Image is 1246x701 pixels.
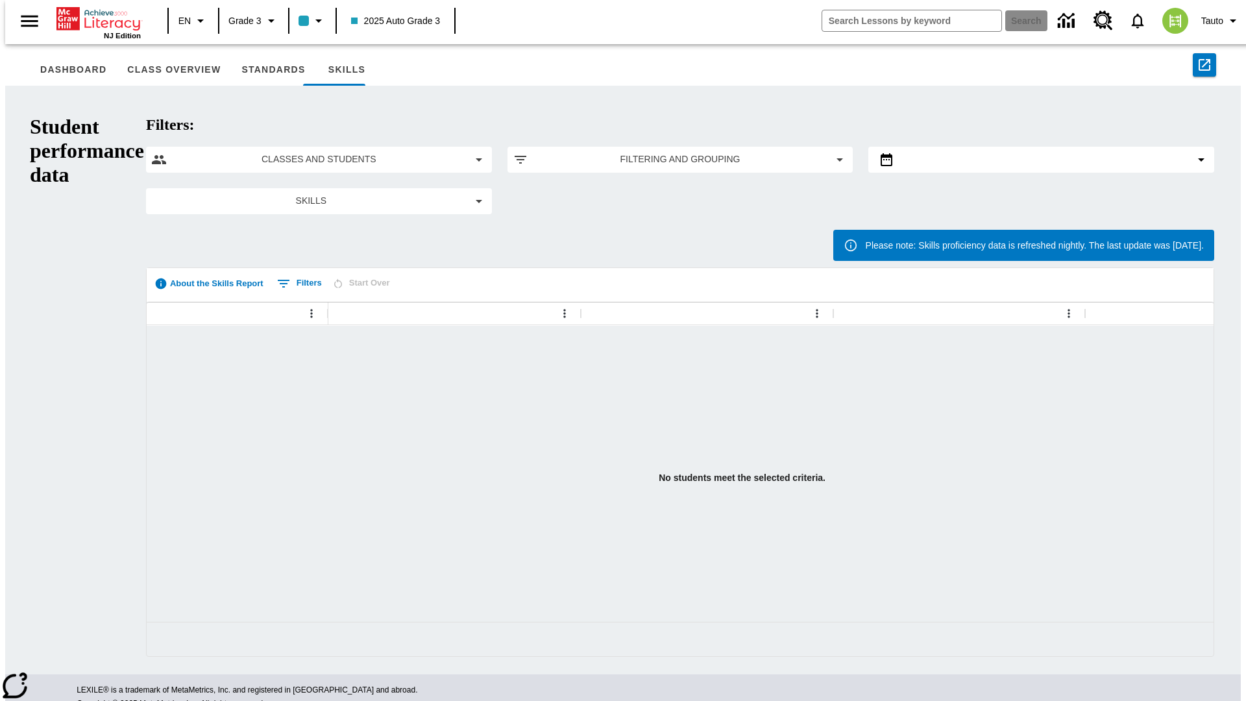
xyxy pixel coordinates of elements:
[170,276,263,291] span: About the Skills Report
[30,55,117,86] button: Dashboard
[151,152,487,167] button: Select classes and students menu item
[1086,3,1121,38] a: Resource Center, Will open in new tab
[117,55,231,86] button: Class Overview
[315,55,378,86] button: Skills
[1121,4,1154,38] a: Notifications
[351,14,441,28] span: 2025 Auto Grade 3
[104,32,141,40] span: NJ Edition
[866,234,1204,257] div: Please note: Skills proficiency data is refreshed nightly. The last update was [DATE].
[873,152,1209,167] button: Select the date range menu item
[1050,3,1086,39] a: Data Center
[274,273,325,294] button: Show filters
[1154,4,1196,38] button: Select a new avatar
[231,55,315,86] button: Standards
[178,14,191,28] span: EN
[177,153,461,166] span: Classes and Students
[659,471,825,484] span: No students meet the selected criteria.
[807,304,827,323] button: Open Menu
[173,9,214,32] button: Language: EN, Select a language
[1193,152,1209,167] svg: Collapse Date Range Filter
[10,2,49,40] button: Open side menu
[1201,14,1223,28] span: Tauto
[162,194,461,208] span: Skills
[302,304,321,323] button: Open Menu
[1162,8,1188,34] img: avatar image
[1196,9,1246,32] button: Profile/Settings
[151,193,487,209] button: Select skills menu item
[30,115,144,645] h1: Student performance data
[77,684,1169,697] p: LEXILE® is a trademark of MetaMetrics, Inc. and registered in [GEOGRAPHIC_DATA] and abroad.
[228,14,262,28] span: Grade 3
[539,153,822,166] span: Filtering and Grouping
[149,274,269,293] button: About the Skills Report
[56,5,141,40] div: Home
[555,304,574,323] button: Open Menu
[146,116,1214,134] h2: Filters:
[513,152,848,167] button: Apply filters menu item
[1193,53,1216,77] button: Export to CSV
[293,9,332,32] button: Class color is light blue. Change class color
[822,10,1001,31] input: search field
[1059,304,1079,323] button: Open Menu
[223,9,284,32] button: Grade: Grade 3, Select a grade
